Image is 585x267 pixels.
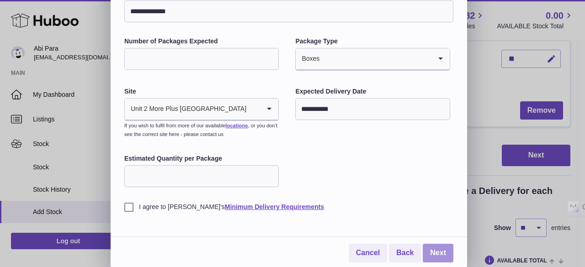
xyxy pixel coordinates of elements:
label: I agree to [PERSON_NAME]'s [124,203,453,211]
input: Search for option [320,48,431,69]
label: Number of Packages Expected [124,37,279,46]
div: Search for option [125,99,278,120]
label: Package Type [295,37,450,46]
div: Search for option [296,48,449,70]
a: Minimum Delivery Requirements [225,203,324,210]
a: locations [225,123,248,128]
label: Expected Delivery Date [295,87,450,96]
a: Next [423,244,453,262]
label: Estimated Quantity per Package [124,154,279,163]
span: Unit 2 More Plus [GEOGRAPHIC_DATA] [125,99,247,120]
a: Back [389,244,421,262]
small: If you wish to fulfil from more of our available , or you don’t see the correct site here - pleas... [124,123,277,137]
span: Boxes [296,48,320,69]
label: Site [124,87,279,96]
input: Search for option [247,99,260,120]
a: Cancel [349,244,387,262]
